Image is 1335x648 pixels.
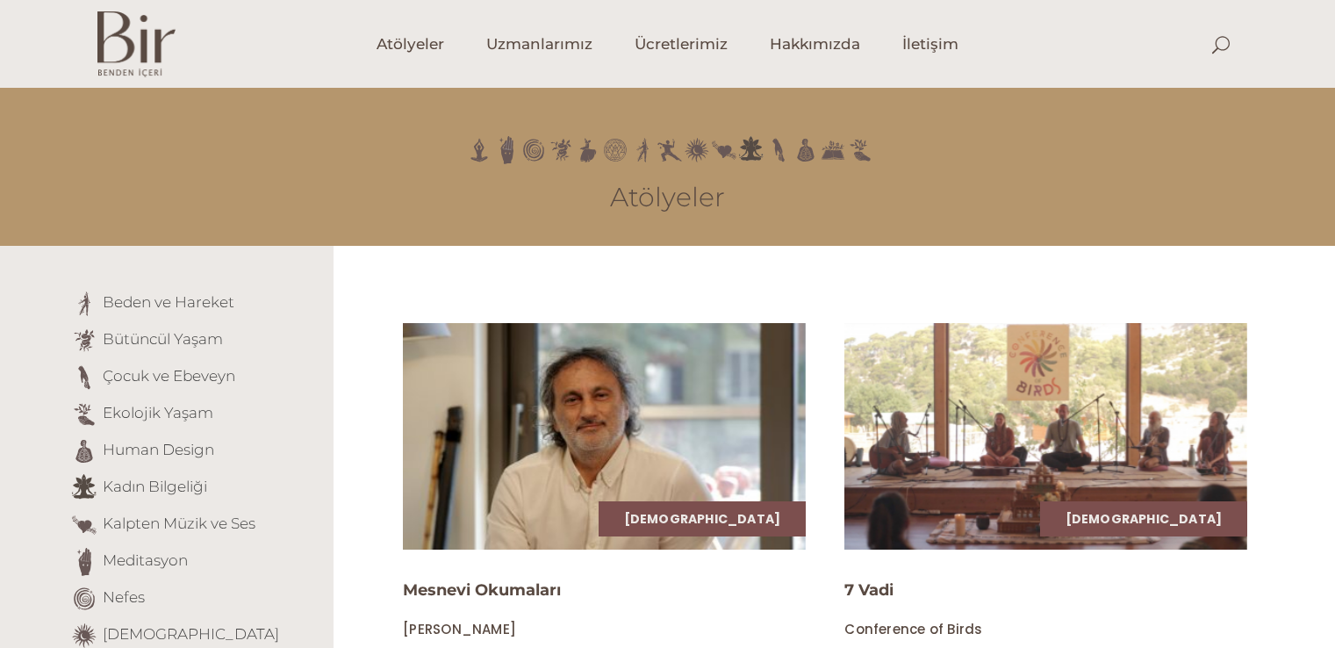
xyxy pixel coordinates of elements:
a: Bütüncül Yaşam [103,330,223,348]
span: Hakkımızda [770,34,860,54]
a: Human Design [103,441,214,458]
a: 7 Vadi [844,580,894,600]
a: [DEMOGRAPHIC_DATA] [1066,510,1223,528]
a: [DEMOGRAPHIC_DATA] [624,510,781,528]
a: Kadın Bilgeliği [103,478,207,495]
span: Ücretlerimiz [635,34,728,54]
a: Ekolojik Yaşam [103,404,213,421]
a: Kalpten Müzik ve Ses [103,515,255,532]
span: [PERSON_NAME] [403,620,516,638]
a: Meditasyon [103,551,188,569]
span: Conference of Birds [844,620,982,638]
span: Atölyeler [377,34,444,54]
a: Conference of Birds [844,621,982,637]
a: Çocuk ve Ebeveyn [103,367,235,385]
a: [PERSON_NAME] [403,621,516,637]
span: Uzmanlarımız [486,34,592,54]
a: Nefes [103,588,145,606]
span: İletişim [902,34,958,54]
a: Mesnevi Okumaları [403,580,561,600]
a: Beden ve Hareket [103,293,234,311]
